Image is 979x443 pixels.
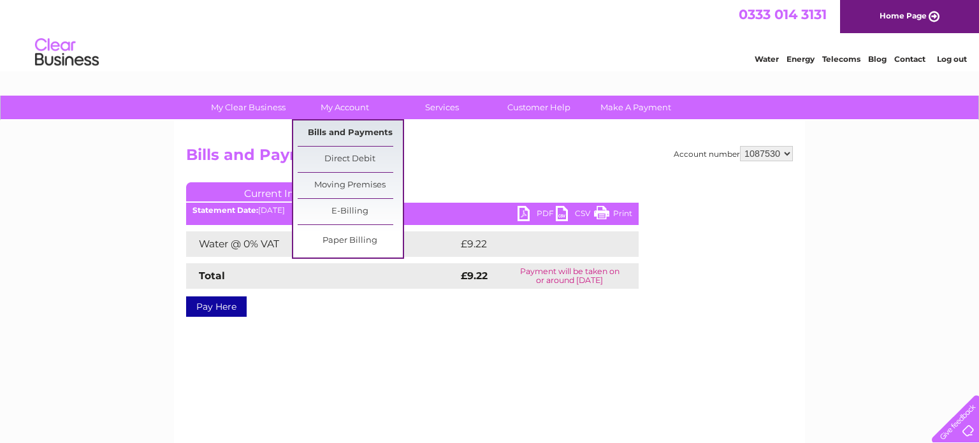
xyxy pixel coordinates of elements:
[298,173,403,198] a: Moving Premises
[293,96,398,119] a: My Account
[518,206,556,224] a: PDF
[894,54,925,64] a: Contact
[389,96,495,119] a: Services
[583,96,688,119] a: Make A Payment
[298,120,403,146] a: Bills and Payments
[755,54,779,64] a: Water
[461,270,488,282] strong: £9.22
[34,33,99,72] img: logo.png
[868,54,887,64] a: Blog
[186,206,639,215] div: [DATE]
[787,54,815,64] a: Energy
[501,263,639,289] td: Payment will be taken on or around [DATE]
[186,182,377,201] a: Current Invoice
[486,96,591,119] a: Customer Help
[822,54,860,64] a: Telecoms
[298,228,403,254] a: Paper Billing
[298,199,403,224] a: E-Billing
[458,231,609,257] td: £9.22
[298,147,403,172] a: Direct Debit
[594,206,632,224] a: Print
[556,206,594,224] a: CSV
[196,96,301,119] a: My Clear Business
[739,6,827,22] a: 0333 014 3131
[674,146,793,161] div: Account number
[937,54,967,64] a: Log out
[199,270,225,282] strong: Total
[192,205,258,215] b: Statement Date:
[189,7,792,62] div: Clear Business is a trading name of Verastar Limited (registered in [GEOGRAPHIC_DATA] No. 3667643...
[186,296,247,317] a: Pay Here
[186,231,458,257] td: Water @ 0% VAT
[186,146,793,170] h2: Bills and Payments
